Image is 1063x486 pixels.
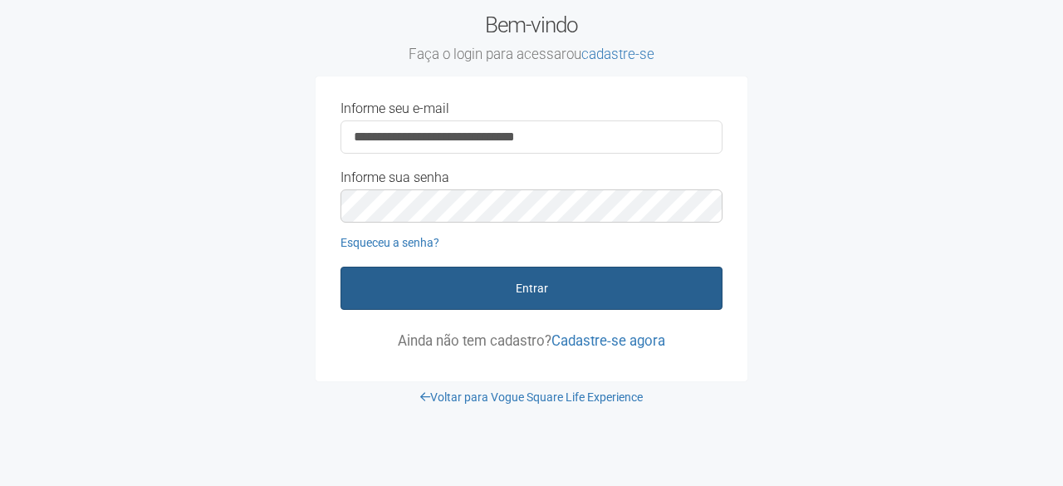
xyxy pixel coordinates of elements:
button: Entrar [340,267,723,310]
a: Cadastre-se agora [551,332,665,349]
a: Esqueceu a senha? [340,236,439,249]
label: Informe seu e-mail [340,101,449,116]
span: ou [566,46,654,62]
p: Ainda não tem cadastro? [340,333,723,348]
label: Informe sua senha [340,170,449,185]
small: Faça o login para acessar [316,46,747,64]
a: cadastre-se [581,46,654,62]
a: Voltar para Vogue Square Life Experience [420,390,643,404]
h2: Bem-vindo [316,12,747,64]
